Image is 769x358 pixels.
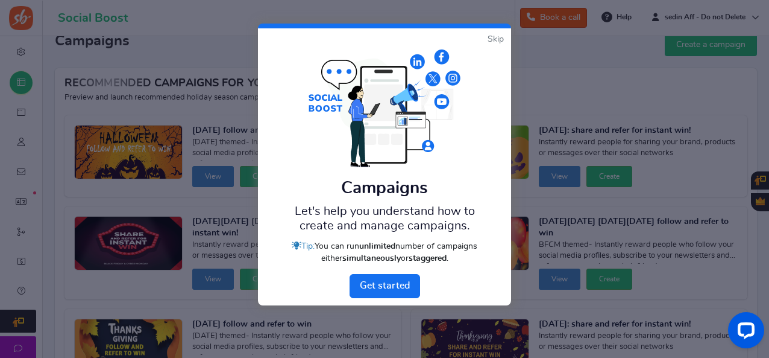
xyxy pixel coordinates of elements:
a: Next [350,274,420,298]
p: Let's help you understand how to create and manage campaigns. [285,204,484,233]
a: Skip [488,33,504,45]
iframe: LiveChat chat widget [718,307,769,358]
strong: unlimited [359,242,395,251]
h5: Campaigns [285,179,484,198]
strong: simultaneously [342,254,401,263]
strong: staggered [409,254,447,263]
div: Tip: [285,240,484,264]
span: You can run number of campaigns either or . [315,242,477,263]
